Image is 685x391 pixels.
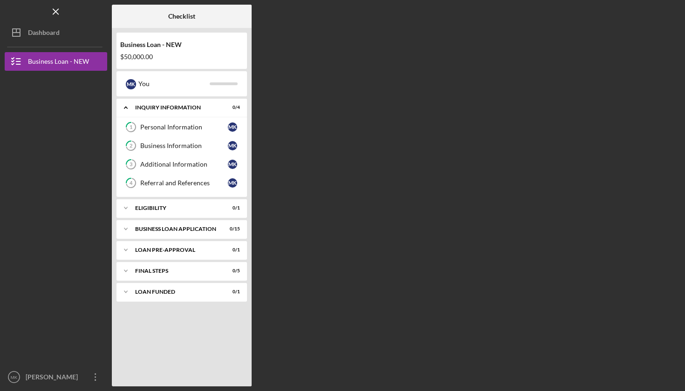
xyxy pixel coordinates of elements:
tspan: 2 [130,143,132,149]
a: 2Business InformationMK [121,136,242,155]
button: MK[PERSON_NAME] [5,368,107,386]
div: 0 / 5 [223,268,240,274]
div: [PERSON_NAME] [23,368,84,389]
b: Checklist [168,13,195,20]
div: M K [228,122,237,132]
div: M K [126,79,136,89]
text: MK [11,375,18,380]
tspan: 1 [130,124,132,130]
div: 0 / 1 [223,289,240,295]
button: Dashboard [5,23,107,42]
div: INQUIRY INFORMATION [135,105,217,110]
div: Personal Information [140,123,228,131]
a: 3Additional InformationMK [121,155,242,174]
button: Business Loan - NEW [5,52,107,71]
div: LOAN FUNDED [135,289,217,295]
div: 0 / 1 [223,247,240,253]
div: LOAN PRE-APPROVAL [135,247,217,253]
tspan: 4 [130,180,133,186]
div: Business Information [140,142,228,149]
a: 4Referral and ReferencesMK [121,174,242,192]
div: Business Loan - NEW [120,41,243,48]
div: ELIGIBILITY [135,205,217,211]
div: 0 / 15 [223,226,240,232]
a: 1Personal InformationMK [121,118,242,136]
div: BUSINESS LOAN APPLICATION [135,226,217,232]
div: M K [228,141,237,150]
div: M K [228,160,237,169]
div: Dashboard [28,23,60,44]
div: 0 / 4 [223,105,240,110]
div: Additional Information [140,161,228,168]
tspan: 3 [130,162,132,168]
div: You [138,76,210,92]
div: 0 / 1 [223,205,240,211]
div: $50,000.00 [120,53,243,61]
div: Referral and References [140,179,228,187]
div: M K [228,178,237,188]
div: FINAL STEPS [135,268,217,274]
div: Business Loan - NEW [28,52,89,73]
